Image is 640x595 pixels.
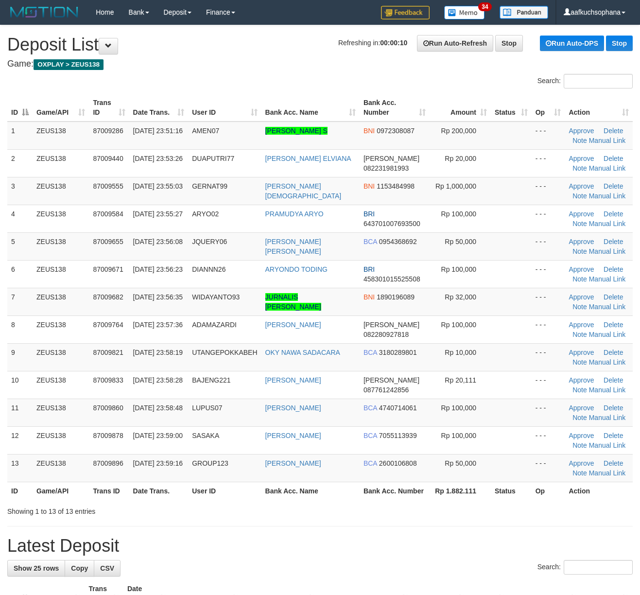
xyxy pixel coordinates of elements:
[569,349,594,356] a: Approve
[491,482,532,500] th: Status
[377,182,415,190] span: Copy 1153484998 to clipboard
[7,177,33,205] td: 3
[445,459,476,467] span: Rp 50,000
[379,349,417,356] span: Copy 3180289801 to clipboard
[604,293,623,301] a: Delete
[33,399,89,426] td: ZEUS138
[572,137,587,144] a: Note
[589,414,626,421] a: Manual Link
[129,94,189,122] th: Date Trans.: activate to sort column ascending
[532,288,565,315] td: - - -
[363,331,409,338] span: Copy 082280927818 to clipboard
[133,432,183,439] span: [DATE] 23:59:00
[604,432,623,439] a: Delete
[265,182,342,200] a: [PERSON_NAME][DEMOGRAPHIC_DATA]
[188,94,261,122] th: User ID: activate to sort column ascending
[532,482,565,500] th: Op
[589,469,626,477] a: Manual Link
[89,482,129,500] th: Trans ID
[363,459,377,467] span: BCA
[589,331,626,338] a: Manual Link
[491,94,532,122] th: Status: activate to sort column ascending
[572,164,587,172] a: Note
[589,358,626,366] a: Manual Link
[133,349,183,356] span: [DATE] 23:58:19
[192,404,222,412] span: LUPUS07
[532,315,565,343] td: - - -
[265,432,321,439] a: [PERSON_NAME]
[441,404,476,412] span: Rp 100,000
[569,127,594,135] a: Approve
[532,371,565,399] td: - - -
[363,404,377,412] span: BCA
[133,155,183,162] span: [DATE] 23:53:26
[7,536,633,556] h1: Latest Deposit
[265,238,321,255] a: [PERSON_NAME] [PERSON_NAME]
[7,288,33,315] td: 7
[192,432,219,439] span: SASAKA
[7,59,633,69] h4: Game:
[532,260,565,288] td: - - -
[93,127,123,135] span: 87009286
[363,349,377,356] span: BCA
[604,210,623,218] a: Delete
[532,94,565,122] th: Op: activate to sort column ascending
[133,321,183,329] span: [DATE] 23:57:36
[133,293,183,301] span: [DATE] 23:56:35
[33,343,89,371] td: ZEUS138
[7,371,33,399] td: 10
[430,94,491,122] th: Amount: activate to sort column ascending
[441,432,476,439] span: Rp 100,000
[33,315,89,343] td: ZEUS138
[435,182,476,190] span: Rp 1,000,000
[93,459,123,467] span: 87009896
[363,432,377,439] span: BCA
[445,238,476,245] span: Rp 50,000
[606,35,633,51] a: Stop
[192,321,237,329] span: ADAMAZARDI
[363,164,409,172] span: Copy 082231981993 to clipboard
[569,210,594,218] a: Approve
[532,454,565,482] td: - - -
[7,454,33,482] td: 13
[604,265,623,273] a: Delete
[572,303,587,311] a: Note
[33,288,89,315] td: ZEUS138
[265,376,321,384] a: [PERSON_NAME]
[192,265,225,273] span: DIANNN26
[7,482,33,500] th: ID
[532,122,565,150] td: - - -
[265,127,328,135] a: [PERSON_NAME] S
[33,426,89,454] td: ZEUS138
[7,232,33,260] td: 5
[261,94,360,122] th: Bank Acc. Name: activate to sort column ascending
[532,149,565,177] td: - - -
[604,321,623,329] a: Delete
[93,265,123,273] span: 87009671
[34,59,104,70] span: OXPLAY > ZEUS138
[7,35,633,54] h1: Deposit List
[569,182,594,190] a: Approve
[363,275,420,283] span: Copy 458301015525508 to clipboard
[33,454,89,482] td: ZEUS138
[377,293,415,301] span: Copy 1890196089 to clipboard
[572,441,587,449] a: Note
[380,39,407,47] strong: 00:00:10
[33,149,89,177] td: ZEUS138
[572,220,587,227] a: Note
[93,293,123,301] span: 87009682
[363,386,409,394] span: Copy 087761242856 to clipboard
[93,404,123,412] span: 87009860
[192,459,228,467] span: GROUP123
[441,127,476,135] span: Rp 200,000
[363,238,377,245] span: BCA
[589,137,626,144] a: Manual Link
[569,432,594,439] a: Approve
[192,349,257,356] span: UTANGEPOKKABEH
[89,94,129,122] th: Trans ID: activate to sort column ascending
[133,182,183,190] span: [DATE] 23:55:03
[445,155,476,162] span: Rp 20,000
[604,459,623,467] a: Delete
[569,459,594,467] a: Approve
[133,265,183,273] span: [DATE] 23:56:23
